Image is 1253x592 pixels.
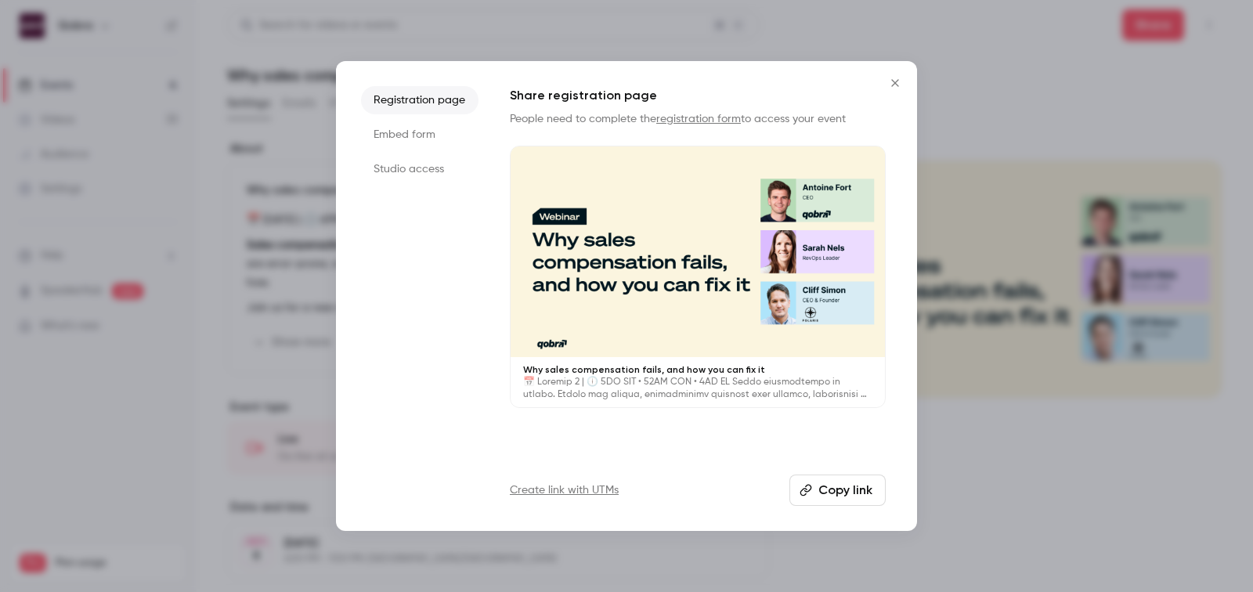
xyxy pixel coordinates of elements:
a: Why sales compensation fails, and how you can fix it📅 Loremip 2 | 🕕 5DO SIT • 52AM CON • 4AD EL S... [510,146,886,408]
button: Close [879,67,911,99]
p: People need to complete the to access your event [510,111,886,127]
a: Create link with UTMs [510,482,619,498]
li: Embed form [361,121,478,149]
li: Studio access [361,155,478,183]
h1: Share registration page [510,86,886,105]
button: Copy link [789,475,886,506]
p: Why sales compensation fails, and how you can fix it [523,363,872,376]
li: Registration page [361,86,478,114]
p: 📅 Loremip 2 | 🕕 5DO SIT • 52AM CON • 4AD EL Seddo eiusmodtempo in utlabo. Etdolo mag aliqua, enim... [523,376,872,401]
a: registration form [656,114,741,125]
